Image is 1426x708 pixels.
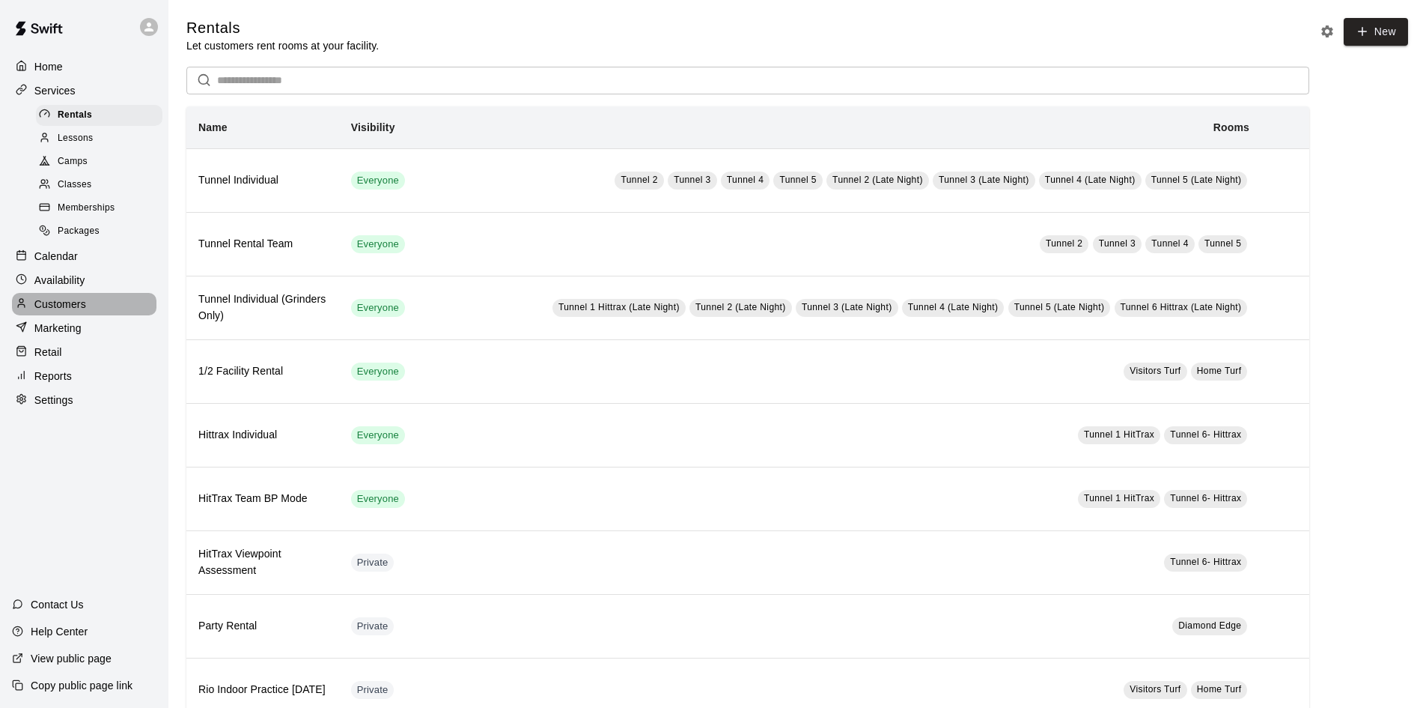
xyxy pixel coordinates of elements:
div: This service is hidden, and can only be accessed via a direct link [351,617,394,635]
a: Marketing [12,317,156,339]
div: Memberships [36,198,162,219]
a: Availability [12,269,156,291]
span: Tunnel 5 (Late Night) [1151,175,1242,185]
span: Tunnel 5 [1204,238,1241,249]
span: Everyone [351,429,405,443]
span: Tunnel 1 HitTrax [1084,429,1154,440]
div: This service is visible to all of your customers [351,363,405,381]
p: Help Center [31,624,88,639]
span: Private [351,556,394,570]
p: Calendar [34,249,78,264]
p: Contact Us [31,597,84,612]
span: Visitors Turf [1130,684,1180,695]
div: Classes [36,175,162,196]
div: Packages [36,221,162,242]
div: Reports [12,365,156,387]
h5: Rentals [186,18,379,38]
span: Tunnel 6 Hittrax (Late Night) [1121,302,1242,312]
div: Lessons [36,128,162,149]
a: New [1344,18,1408,46]
a: Lessons [36,127,168,150]
h6: Hittrax Individual [198,427,327,444]
p: Copy public page link [31,678,132,693]
div: This service is visible to all of your customers [351,172,405,190]
span: Memberships [58,201,115,216]
span: Tunnel 3 (Late Night) [939,175,1029,185]
h6: Tunnel Individual [198,172,327,189]
span: Private [351,620,394,634]
a: Settings [12,389,156,411]
p: View public page [31,651,112,666]
span: Tunnel 3 (Late Night) [802,302,892,312]
a: Services [12,79,156,102]
h6: HitTrax Team BP Mode [198,491,327,507]
span: Tunnel 5 (Late Night) [1014,302,1105,312]
p: Availability [34,273,85,288]
h6: Party Rental [198,618,327,635]
p: Home [34,59,63,74]
span: Private [351,683,394,698]
a: Rentals [36,103,168,127]
p: Reports [34,369,72,384]
button: Rental settings [1316,20,1338,43]
span: Tunnel 1 HitTrax [1084,493,1154,503]
span: Home Turf [1197,366,1242,376]
a: Memberships [36,197,168,220]
a: Packages [36,220,168,243]
span: Tunnel 4 [727,175,764,185]
a: Classes [36,174,168,197]
span: Tunnel 3 [1099,238,1136,249]
b: Name [198,121,228,133]
span: Tunnel 1 Hittrax (Late Night) [558,302,680,312]
div: This service is visible to all of your customers [351,299,405,317]
span: Visitors Turf [1130,366,1180,376]
a: Home [12,55,156,78]
a: Calendar [12,245,156,267]
span: Rentals [58,108,92,123]
div: This service is hidden, and can only be accessed via a direct link [351,554,394,572]
span: Tunnel 5 [779,175,816,185]
p: Marketing [34,321,82,336]
span: Everyone [351,237,405,252]
span: Tunnel 2 (Late Night) [695,302,786,312]
p: Retail [34,345,62,360]
span: Tunnel 3 [674,175,710,185]
span: Lessons [58,131,94,146]
div: Camps [36,151,162,172]
p: Services [34,83,76,98]
span: Everyone [351,174,405,188]
a: Camps [36,151,168,174]
span: Tunnel 6- Hittrax [1170,493,1241,503]
span: Tunnel 6- Hittrax [1170,557,1241,567]
span: Home Turf [1197,684,1242,695]
span: Tunnel 4 (Late Night) [908,302,999,312]
span: Camps [58,154,88,169]
h6: Tunnel Rental Team [198,236,327,252]
span: Tunnel 2 [1046,238,1082,249]
p: Let customers rent rooms at your facility. [186,38,379,53]
span: Packages [58,224,100,239]
span: Diamond Edge [1178,620,1241,631]
a: Customers [12,293,156,315]
div: Rentals [36,105,162,126]
a: Retail [12,341,156,363]
span: Tunnel 2 [621,175,657,185]
span: Tunnel 4 [1151,238,1188,249]
span: Everyone [351,365,405,379]
div: This service is hidden, and can only be accessed via a direct link [351,681,394,699]
b: Visibility [351,121,395,133]
h6: Tunnel Individual (Grinders Only) [198,291,327,324]
h6: 1/2 Facility Rental [198,363,327,380]
div: This service is visible to all of your customers [351,235,405,253]
span: Everyone [351,492,405,506]
span: Tunnel 6- Hittrax [1170,429,1241,440]
p: Settings [34,393,73,408]
span: Everyone [351,301,405,315]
